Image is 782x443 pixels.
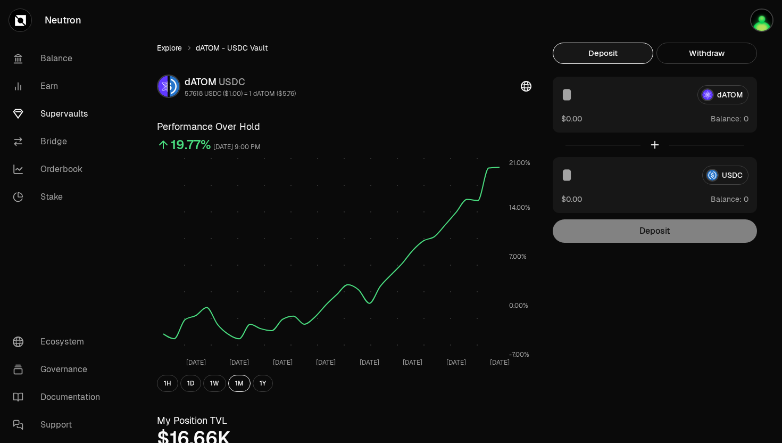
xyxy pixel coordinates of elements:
[203,375,226,392] button: 1W
[4,72,115,100] a: Earn
[180,375,201,392] button: 1D
[157,43,182,53] a: Explore
[4,100,115,128] a: Supervaults
[253,375,273,392] button: 1Y
[316,358,336,367] tspan: [DATE]
[171,136,211,153] div: 19.77%
[273,358,293,367] tspan: [DATE]
[228,375,251,392] button: 1M
[403,358,422,367] tspan: [DATE]
[561,193,582,204] button: $0.00
[509,301,528,310] tspan: 0.00%
[158,76,168,97] img: dATOM Logo
[4,155,115,183] a: Orderbook
[4,328,115,356] a: Ecosystem
[4,128,115,155] a: Bridge
[185,89,296,98] div: 5.7618 USDC ($1.00) = 1 dATOM ($5.76)
[213,141,261,153] div: [DATE] 9:00 PM
[561,113,582,124] button: $0.00
[4,411,115,439] a: Support
[750,9,773,32] img: q2
[711,194,742,204] span: Balance:
[509,350,529,359] tspan: -7.00%
[509,252,527,261] tspan: 7.00%
[4,383,115,411] a: Documentation
[711,113,742,124] span: Balance:
[360,358,379,367] tspan: [DATE]
[553,43,653,64] button: Deposit
[4,356,115,383] a: Governance
[157,375,178,392] button: 1H
[656,43,757,64] button: Withdraw
[186,358,206,367] tspan: [DATE]
[509,203,530,212] tspan: 14.00%
[4,183,115,211] a: Stake
[4,45,115,72] a: Balance
[157,119,531,134] h3: Performance Over Hold
[170,76,179,97] img: USDC Logo
[157,413,531,428] h3: My Position TVL
[196,43,268,53] span: dATOM - USDC Vault
[446,358,466,367] tspan: [DATE]
[219,76,245,88] span: USDC
[490,358,510,367] tspan: [DATE]
[157,43,531,53] nav: breadcrumb
[229,358,249,367] tspan: [DATE]
[185,75,296,89] div: dATOM
[509,159,530,167] tspan: 21.00%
